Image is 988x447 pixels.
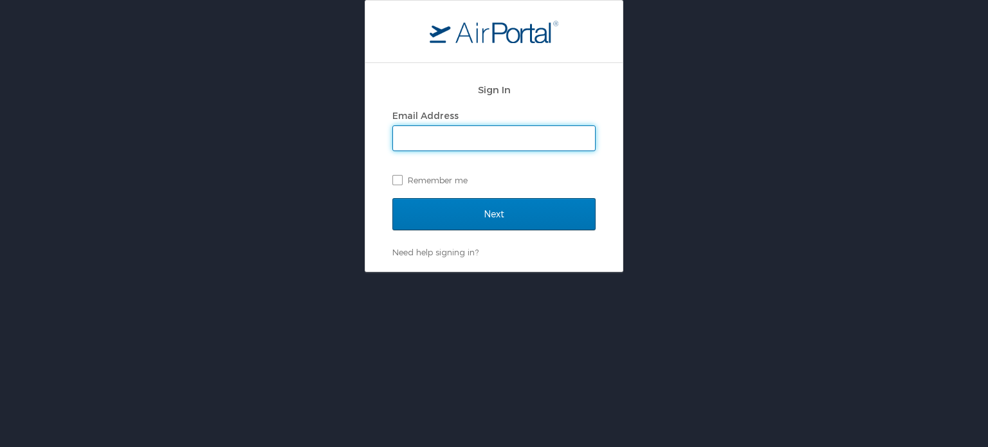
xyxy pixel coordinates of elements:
[392,247,479,257] a: Need help signing in?
[392,170,596,190] label: Remember me
[430,20,558,43] img: logo
[392,82,596,97] h2: Sign In
[392,110,459,121] label: Email Address
[392,198,596,230] input: Next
